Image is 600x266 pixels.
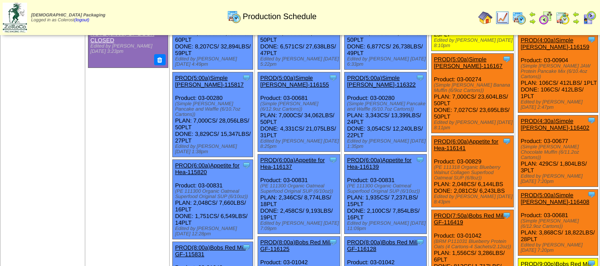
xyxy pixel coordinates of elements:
div: (Simple [PERSON_NAME] Pancake and Waffle (6/10.7oz Cartons)) [175,101,253,117]
div: Edited by [PERSON_NAME] [DATE] 2:47pm [521,99,598,110]
a: PROD(8:00a)Bobs Red Mill GF-115831 [175,244,246,258]
div: Edited by [PERSON_NAME] [DATE] 12:28pm [175,226,253,237]
img: home.gif [478,11,493,25]
div: Edited by [PERSON_NAME] [DATE] 8:43pm [434,194,513,205]
img: calendarprod.gif [227,9,241,24]
img: arrowright.gif [572,18,580,25]
div: Edited by [PERSON_NAME] [DATE] 7:20pm [521,174,598,184]
img: calendarinout.gif [556,11,570,25]
div: Product: 03-00677 PLAN: 429CS / 1,804LBS / 3PLT [518,115,598,187]
div: Edited by [PERSON_NAME] [DATE] 8:10pm [434,38,513,48]
div: Product: 03-00831 PLAN: 1,935CS / 7,237LBS / 15PLT DONE: 2,100CS / 7,854LBS / 16PLT [345,155,427,234]
div: (PE 111300 Organic Oatmeal Superfood Original SUP (6/10oz)) [347,183,426,194]
img: Tooltip [587,35,596,44]
a: PROD(5:00a)Simple [PERSON_NAME]-116322 [347,75,416,88]
a: PROD(4:30a)Simple [PERSON_NAME]-116402 [521,118,589,131]
img: calendarprod.gif [512,11,526,25]
img: Tooltip [587,190,596,199]
img: Tooltip [502,55,511,64]
div: Edited by [PERSON_NAME] [DATE] 1:38pm [175,144,253,155]
img: arrowright.gif [529,18,536,25]
div: Product: 03-00280 PLAN: 7,000CS / 28,056LBS / 50PLT DONE: 3,829CS / 15,347LBS / 27PLT [173,72,253,157]
div: Edited by [PERSON_NAME] [DATE] 3:23pm [91,44,165,54]
a: PROD(6:00a)Appetite for Hea-115820 [175,162,239,175]
div: (PE 111318 Organic Blueberry Walnut Collagen Superfood Oatmeal SUP (6/8oz)) [434,165,513,181]
div: (BRM P111031 Blueberry Protein Oats (4 Cartons-4 Sachets/2.12oz)) [434,239,513,250]
img: Tooltip [242,161,251,170]
div: Product: 03-00274 PLAN: 7,000CS / 23,604LBS / 50PLT DONE: 7,027CS / 23,695LBS / 50PLT [431,54,513,133]
div: (Simple [PERSON_NAME] (6/12.9oz Cartons)) [260,101,340,112]
div: Product: 03-00831 PLAN: 2,048CS / 7,660LBS / 16PLT DONE: 1,751CS / 6,549LBS / 14PLT [173,160,253,239]
a: PROD(5:00a)Simple [PERSON_NAME]-116167 [434,56,503,69]
img: Tooltip [416,238,425,246]
div: Product: 03-00681 PLAN: 7,000CS / 34,062LBS / 50PLT DONE: 4,331CS / 21,075LBS / 31PLT [258,72,340,152]
a: PROD(7:50a)Bobs Red Mill GF-116419 [434,212,505,226]
div: Product: 03-00280 PLAN: 3,343CS / 13,399LBS / 24PLT DONE: 3,054CS / 12,240LBS / 22PLT [345,72,427,152]
div: (Simple [PERSON_NAME] Pancake and Waffle (6/10.7oz Cartons)) [347,101,426,112]
img: Tooltip [329,155,338,164]
div: Edited by [PERSON_NAME] [DATE] 8:25pm [260,139,340,149]
span: [DEMOGRAPHIC_DATA] Packaging [31,13,105,18]
div: Edited by [PERSON_NAME] [DATE] 8:11pm [434,120,513,131]
a: PROD(6:00a)Appetite for Hea-116139 [347,157,411,170]
img: calendarcustomer.gif [582,11,596,25]
div: Edited by [PERSON_NAME] [DATE] 7:20pm [521,242,598,253]
img: calendarblend.gif [539,11,553,25]
div: Product: 03-00904 PLAN: 106CS / 412LBS / 1PLT DONE: 106CS / 412LBS / 1PLT [518,34,598,112]
div: Product: 03-00829 PLAN: 2,048CS / 6,144LBS DONE: 2,081CS / 6,243LBS [431,136,513,207]
img: Tooltip [502,137,511,146]
a: PROD(5:00a)Simple [PERSON_NAME]-116155 [260,75,329,88]
img: zoroco-logo-small.webp [3,3,27,32]
img: Tooltip [329,73,338,82]
div: (Simple [PERSON_NAME] JAW Protein Pancake Mix (6/10.4oz Cartons)) [521,64,598,79]
div: (Simple [PERSON_NAME] Banana Muffin (6/9oz Cartons)) [434,83,513,93]
img: Tooltip [242,73,251,82]
div: Product: 03-00831 PLAN: 2,346CS / 8,774LBS / 18PLT DONE: 2,458CS / 9,193LBS / 19PLT [258,155,340,234]
img: Tooltip [329,238,338,246]
img: Tooltip [416,73,425,82]
a: (logout) [74,18,89,23]
a: PROD(8:00a)Bobs Red Mill GF-116125 [260,239,331,252]
div: Product: 03-00681 PLAN: 3,868CS / 18,822LBS / 28PLT [518,189,598,255]
button: Delete Note [154,54,166,66]
div: Edited by [PERSON_NAME] [DATE] 1:35pm [347,139,426,149]
a: PROD(5:00a)Simple [PERSON_NAME]-115817 [175,75,244,88]
span: Production Schedule [243,12,317,21]
img: Tooltip [242,243,251,252]
div: Edited by [PERSON_NAME] [DATE] 11:09pm [347,221,426,231]
img: Tooltip [416,155,425,164]
a: PROD(8:00a)Bobs Red Mill GF-116128 [347,239,417,252]
div: (PE 111300 Organic Oatmeal Superfood Original SUP (6/10oz)) [260,183,340,194]
a: PROD(4:00a)Simple [PERSON_NAME]-116159 [521,37,589,50]
img: line_graph.gif [495,11,509,25]
a: PROD(6:00a)Appetite for Hea-116137 [260,157,325,170]
span: Logged in as Colerost [31,13,105,23]
a: PROD(6:00a)Appetite for Hea-116141 [434,138,498,151]
div: Edited by [PERSON_NAME] [DATE] 6:33pm [347,56,426,67]
div: (Simple [PERSON_NAME] (6/12.9oz Cartons)) [521,218,598,229]
img: Tooltip [502,211,511,220]
a: PROD(5:00a)Simple [PERSON_NAME]-116408 [521,192,589,205]
img: arrowleft.gif [572,11,580,18]
img: arrowleft.gif [529,11,536,18]
div: (Simple [PERSON_NAME] Chocolate Muffin (6/11.2oz Cartons)) [521,144,598,160]
img: Tooltip [587,116,596,125]
div: (PE 111300 Organic Oatmeal Superfood Original SUP (6/10oz)) [175,189,253,199]
div: Edited by [PERSON_NAME] [DATE] 5:22pm [260,56,340,67]
div: Edited by [PERSON_NAME] [DATE] 4:49pm [175,56,253,67]
div: Edited by [PERSON_NAME] [DATE] 7:09pm [260,221,340,231]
